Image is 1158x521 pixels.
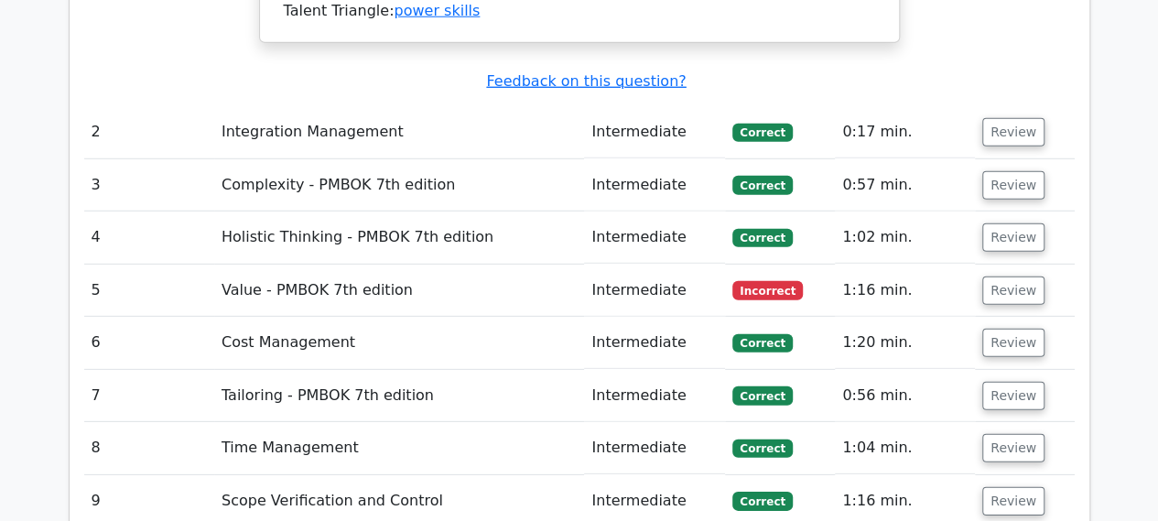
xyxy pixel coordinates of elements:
[835,106,975,158] td: 0:17 min.
[84,106,214,158] td: 2
[982,382,1044,410] button: Review
[84,422,214,474] td: 8
[835,422,975,474] td: 1:04 min.
[214,422,584,474] td: Time Management
[732,176,792,194] span: Correct
[584,106,725,158] td: Intermediate
[584,317,725,369] td: Intermediate
[84,212,214,264] td: 4
[982,171,1044,200] button: Review
[584,422,725,474] td: Intermediate
[214,370,584,422] td: Tailoring - PMBOK 7th edition
[214,212,584,264] td: Holistic Thinking - PMBOK 7th edition
[982,118,1044,147] button: Review
[584,159,725,212] td: Intermediate
[732,229,792,247] span: Correct
[732,386,792,405] span: Correct
[214,265,584,317] td: Value - PMBOK 7th edition
[732,334,792,353] span: Correct
[982,277,1044,305] button: Review
[584,265,725,317] td: Intermediate
[214,106,584,158] td: Integration Management
[584,370,725,422] td: Intermediate
[84,370,214,422] td: 7
[835,159,975,212] td: 0:57 min.
[982,329,1044,357] button: Review
[982,223,1044,252] button: Review
[835,317,975,369] td: 1:20 min.
[982,434,1044,462] button: Review
[214,159,584,212] td: Complexity - PMBOK 7th edition
[732,281,803,299] span: Incorrect
[84,317,214,369] td: 6
[835,370,975,422] td: 0:56 min.
[84,265,214,317] td: 5
[835,212,975,264] td: 1:02 min.
[486,72,686,90] a: Feedback on this question?
[835,265,975,317] td: 1:16 min.
[584,212,725,264] td: Intermediate
[394,2,480,19] a: power skills
[982,487,1044,516] button: Review
[732,440,792,458] span: Correct
[214,317,584,369] td: Cost Management
[732,124,792,142] span: Correct
[84,159,214,212] td: 3
[732,492,792,510] span: Correct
